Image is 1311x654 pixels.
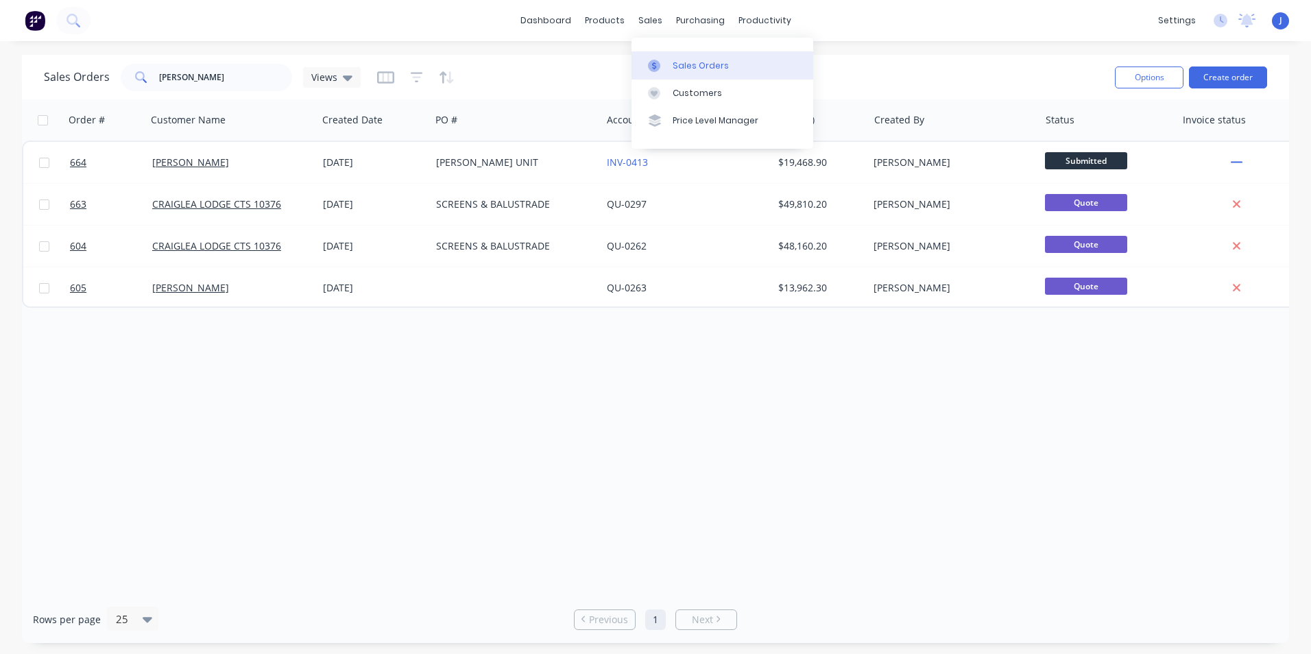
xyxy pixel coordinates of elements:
div: [PERSON_NAME] [874,281,1026,295]
div: Created By [874,113,924,127]
a: Price Level Manager [632,107,813,134]
div: $48,160.20 [778,239,858,253]
div: purchasing [669,10,732,31]
span: Views [311,70,337,84]
a: 664 [70,142,152,183]
a: Customers [632,80,813,107]
div: [DATE] [323,197,425,211]
div: PO # [435,113,457,127]
a: QU-0263 [607,281,647,294]
a: [PERSON_NAME] [152,156,229,169]
div: Status [1046,113,1074,127]
a: Sales Orders [632,51,813,79]
div: [DATE] [323,281,425,295]
div: SCREENS & BALUSTRADE [436,239,588,253]
div: settings [1151,10,1203,31]
div: Order # [69,113,105,127]
span: Rows per page [33,613,101,627]
div: [DATE] [323,239,425,253]
div: [PERSON_NAME] [874,156,1026,169]
div: [PERSON_NAME] [874,239,1026,253]
button: Options [1115,66,1183,88]
div: productivity [732,10,798,31]
a: Page 1 is your current page [645,609,666,630]
span: 605 [70,281,86,295]
a: [PERSON_NAME] [152,281,229,294]
span: Submitted [1045,152,1127,169]
input: Search... [159,64,293,91]
a: 604 [70,226,152,267]
div: $19,468.90 [778,156,858,169]
div: $49,810.20 [778,197,858,211]
a: INV-0413 [607,156,648,169]
span: Next [692,613,713,627]
div: sales [632,10,669,31]
div: [PERSON_NAME] [874,197,1026,211]
img: Factory [25,10,45,31]
span: J [1279,14,1282,27]
h1: Sales Orders [44,71,110,84]
div: Price Level Manager [673,114,758,127]
div: [PERSON_NAME] UNIT [436,156,588,169]
a: QU-0297 [607,197,647,210]
div: Sales Orders [673,60,729,72]
button: Create order [1189,66,1267,88]
div: Invoice status [1183,113,1246,127]
a: 605 [70,267,152,308]
div: $13,962.30 [778,281,858,295]
div: [DATE] [323,156,425,169]
span: 664 [70,156,86,169]
div: products [578,10,632,31]
span: Quote [1045,278,1127,295]
div: Accounting Order # [607,113,697,127]
a: Next page [676,613,736,627]
a: CRAIGLEA LODGE CTS 10376 [152,197,281,210]
span: 604 [70,239,86,253]
a: Previous page [575,613,635,627]
a: 663 [70,184,152,225]
a: CRAIGLEA LODGE CTS 10376 [152,239,281,252]
span: Quote [1045,194,1127,211]
a: dashboard [514,10,578,31]
div: Customers [673,87,722,99]
div: Customer Name [151,113,226,127]
div: SCREENS & BALUSTRADE [436,197,588,211]
span: 663 [70,197,86,211]
ul: Pagination [568,609,743,630]
a: QU-0262 [607,239,647,252]
div: Created Date [322,113,383,127]
span: Previous [589,613,628,627]
span: Quote [1045,236,1127,253]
